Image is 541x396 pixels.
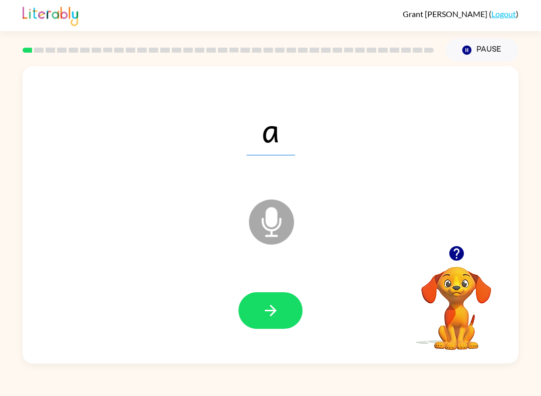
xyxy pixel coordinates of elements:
video: Your browser must support playing .mp4 files to use Literably. Please try using another browser. [406,251,506,351]
div: ( ) [403,9,518,19]
span: Grant [PERSON_NAME] [403,9,489,19]
img: Literably [23,4,78,26]
button: Pause [446,39,518,62]
span: a [246,103,295,155]
a: Logout [491,9,516,19]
